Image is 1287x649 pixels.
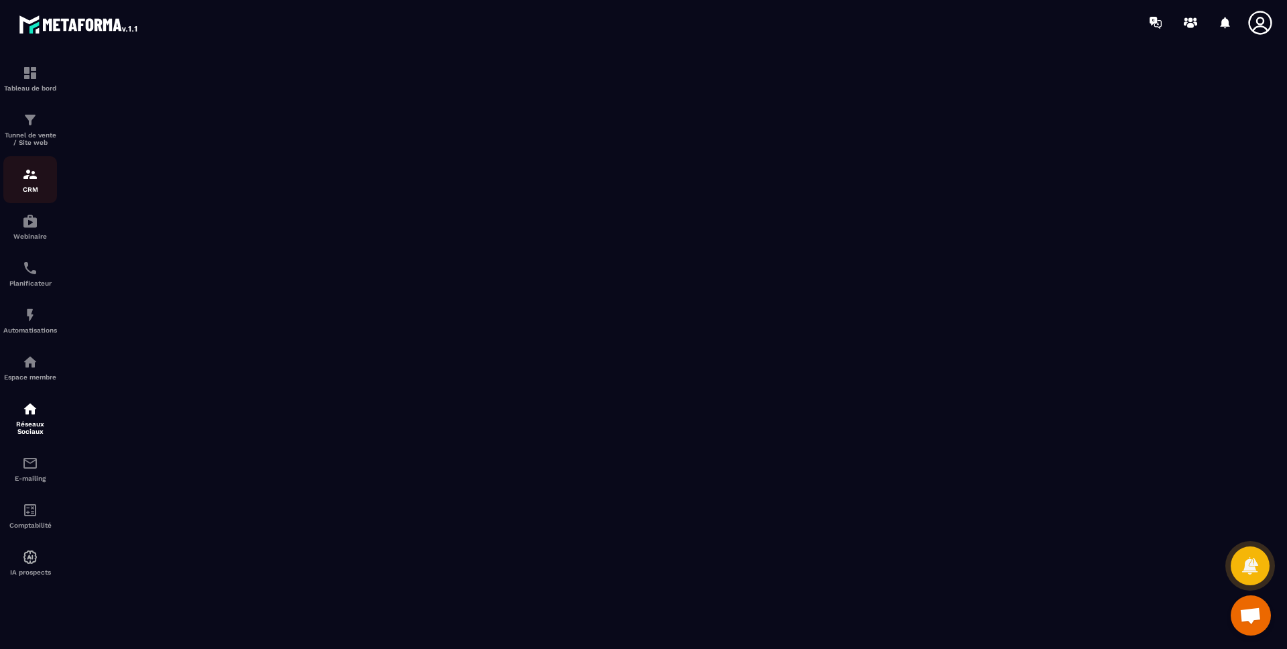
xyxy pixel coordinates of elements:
img: email [22,455,38,471]
img: automations [22,307,38,323]
img: formation [22,112,38,128]
a: automationsautomationsEspace membre [3,344,57,391]
p: CRM [3,186,57,193]
p: Planificateur [3,280,57,287]
p: E-mailing [3,475,57,482]
img: automations [22,354,38,370]
p: IA prospects [3,569,57,576]
img: formation [22,166,38,182]
p: Tunnel de vente / Site web [3,131,57,146]
p: Comptabilité [3,522,57,529]
p: Réseaux Sociaux [3,420,57,435]
img: scheduler [22,260,38,276]
a: formationformationTunnel de vente / Site web [3,102,57,156]
img: automations [22,549,38,565]
img: social-network [22,401,38,417]
a: social-networksocial-networkRéseaux Sociaux [3,391,57,445]
p: Espace membre [3,373,57,381]
a: formationformationTableau de bord [3,55,57,102]
p: Webinaire [3,233,57,240]
a: accountantaccountantComptabilité [3,492,57,539]
img: automations [22,213,38,229]
p: Automatisations [3,327,57,334]
img: accountant [22,502,38,518]
img: logo [19,12,139,36]
a: Ouvrir le chat [1231,595,1271,636]
img: formation [22,65,38,81]
p: Tableau de bord [3,84,57,92]
a: emailemailE-mailing [3,445,57,492]
a: automationsautomationsWebinaire [3,203,57,250]
a: formationformationCRM [3,156,57,203]
a: schedulerschedulerPlanificateur [3,250,57,297]
a: automationsautomationsAutomatisations [3,297,57,344]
